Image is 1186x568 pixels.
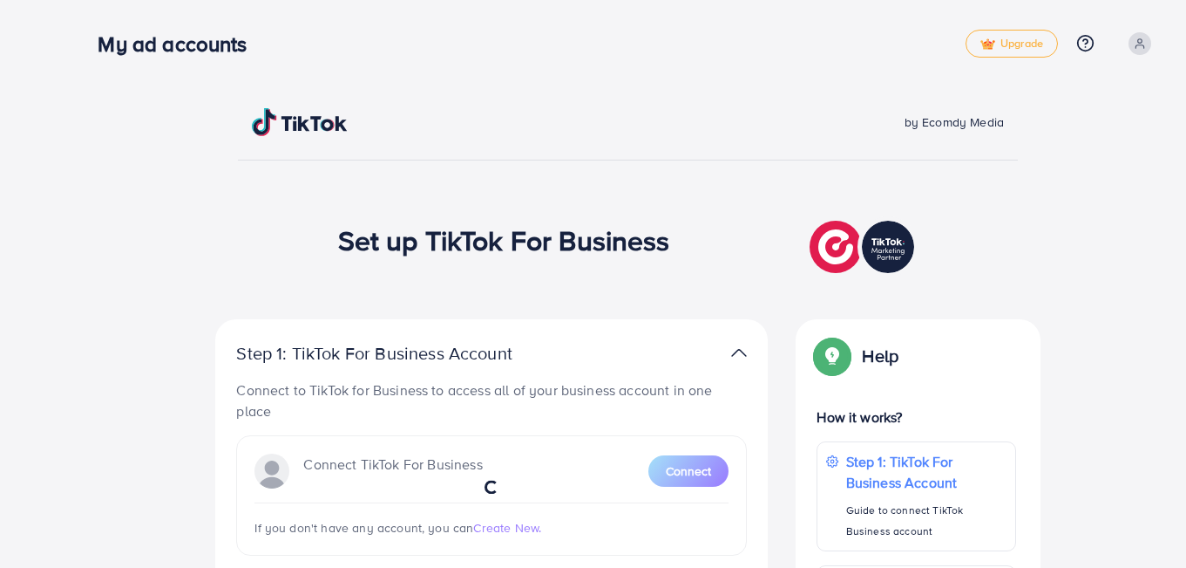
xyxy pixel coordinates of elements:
img: TikTok partner [810,216,918,277]
img: tick [980,38,995,51]
h1: Set up TikTok For Business [338,223,670,257]
img: TikTok [252,108,348,136]
p: How it works? [817,407,1015,428]
span: by Ecomdy Media [905,113,1004,131]
img: Popup guide [817,340,848,372]
h3: My ad accounts [98,31,261,57]
p: Help [862,346,898,366]
p: Step 1: TikTok For Business Account [236,343,567,364]
img: TikTok partner [731,340,747,366]
p: Guide to connect TikTok Business account [846,500,1006,542]
a: tickUpgrade [966,30,1058,58]
p: Step 1: TikTok For Business Account [846,451,1006,493]
span: Upgrade [980,38,1043,51]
